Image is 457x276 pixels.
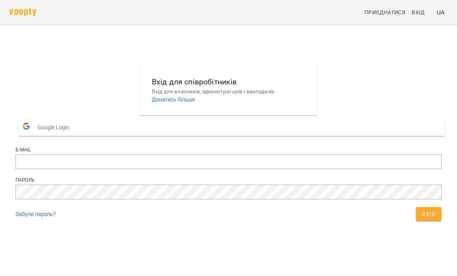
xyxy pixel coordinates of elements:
img: voopty.png [9,8,36,16]
button: Вхід для співробітниківВхід для власників, адміністраторів і викладачів.Дізнатись більше [146,70,311,110]
div: E-mail [15,147,442,153]
h6: Вхід для співробітників [152,76,305,88]
div: Пароль [15,177,442,183]
a: Дізнатись більше [152,96,195,103]
span: Вхід [412,8,425,17]
button: Вхід [416,207,442,221]
a: Приєднатися [361,5,409,19]
button: Google Login [19,118,445,136]
button: UA [433,5,448,19]
span: UA [436,8,445,16]
p: Вхід для власників, адміністраторів і викладачів. [152,88,305,96]
span: Приєднатися [364,8,405,17]
span: Google Login [38,120,73,135]
a: Забули пароль? [15,211,56,217]
a: Вхід [409,5,433,19]
span: Вхід [422,209,435,219]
